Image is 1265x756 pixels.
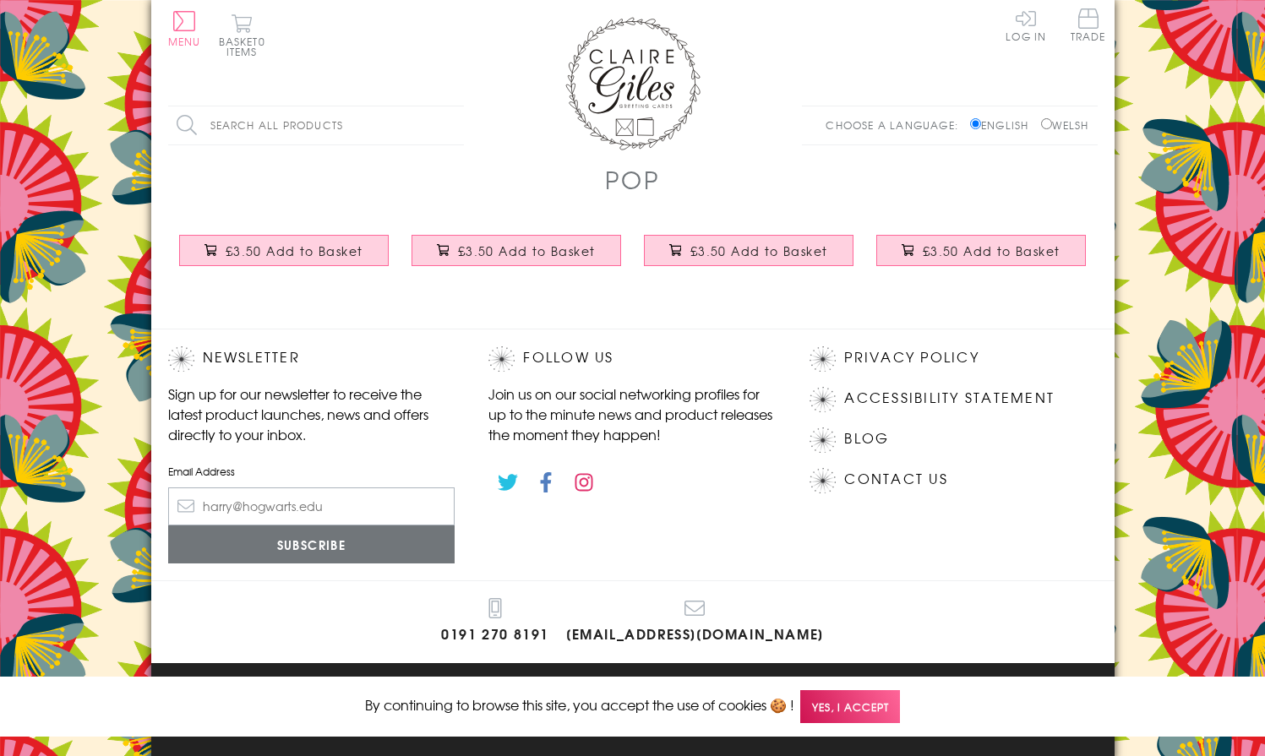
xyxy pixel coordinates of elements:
p: Choose a language: [826,117,967,133]
a: Father's Day Card, Robot, I'm Glad You're My Dad £3.50 Add to Basket [633,222,865,295]
label: Email Address [168,464,455,479]
a: Accessibility Statement [844,387,1055,410]
span: Trade [1071,8,1106,41]
a: Log In [1006,8,1046,41]
a: Father's Day Card, Globe, Best Dad in the World £3.50 Add to Basket [401,222,633,295]
p: Join us on our social networking profiles for up to the minute news and product releases the mome... [488,383,776,444]
span: 0 items [226,34,265,59]
label: English [970,117,1037,133]
a: Trade [1071,8,1106,45]
a: 0191 270 8191 [441,598,549,646]
button: £3.50 Add to Basket [412,235,621,266]
input: harry@hogwarts.edu [168,487,455,525]
a: Father's Day Card, Newspapers, Peace and Quiet and Newspapers £3.50 Add to Basket [168,222,401,295]
span: £3.50 Add to Basket [690,242,828,259]
input: Search all products [168,106,464,144]
a: [EMAIL_ADDRESS][DOMAIN_NAME] [566,598,824,646]
a: Father's Day Card, Happy Father's Day, Press for Beer £3.50 Add to Basket [865,222,1098,295]
input: English [970,118,981,129]
input: Welsh [1041,118,1052,129]
button: Menu [168,11,201,46]
a: Privacy Policy [844,346,979,369]
input: Search [447,106,464,144]
span: Yes, I accept [800,690,900,723]
span: Menu [168,34,201,49]
button: Basket0 items [219,14,265,57]
p: Sign up for our newsletter to receive the latest product launches, news and offers directly to yo... [168,383,455,444]
h2: Follow Us [488,346,776,372]
input: Subscribe [168,525,455,563]
label: Welsh [1041,117,1089,133]
a: Contact Us [844,468,947,491]
a: Blog [844,427,889,450]
span: £3.50 Add to Basket [923,242,1061,259]
h1: POP [605,162,659,197]
h2: Newsletter [168,346,455,372]
button: £3.50 Add to Basket [876,235,1086,266]
span: £3.50 Add to Basket [226,242,363,259]
button: £3.50 Add to Basket [179,235,389,266]
img: Claire Giles Greetings Cards [565,17,701,150]
span: £3.50 Add to Basket [458,242,596,259]
button: £3.50 Add to Basket [644,235,853,266]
